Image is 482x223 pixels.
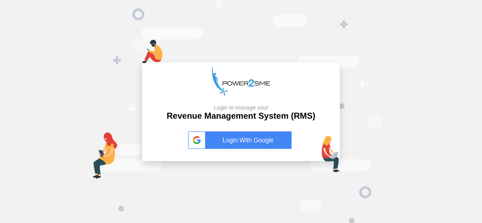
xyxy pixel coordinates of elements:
[93,132,118,179] img: tab-login.png
[142,40,162,63] img: mob-login.png
[188,131,294,149] a: Login With Google
[167,104,315,111] small: Login to manage your
[322,136,340,172] img: lap-login.png
[186,124,296,156] button: Login With Google
[212,67,270,96] img: p2s_logo.png
[167,104,315,121] h2: Revenue Management System (RMS)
